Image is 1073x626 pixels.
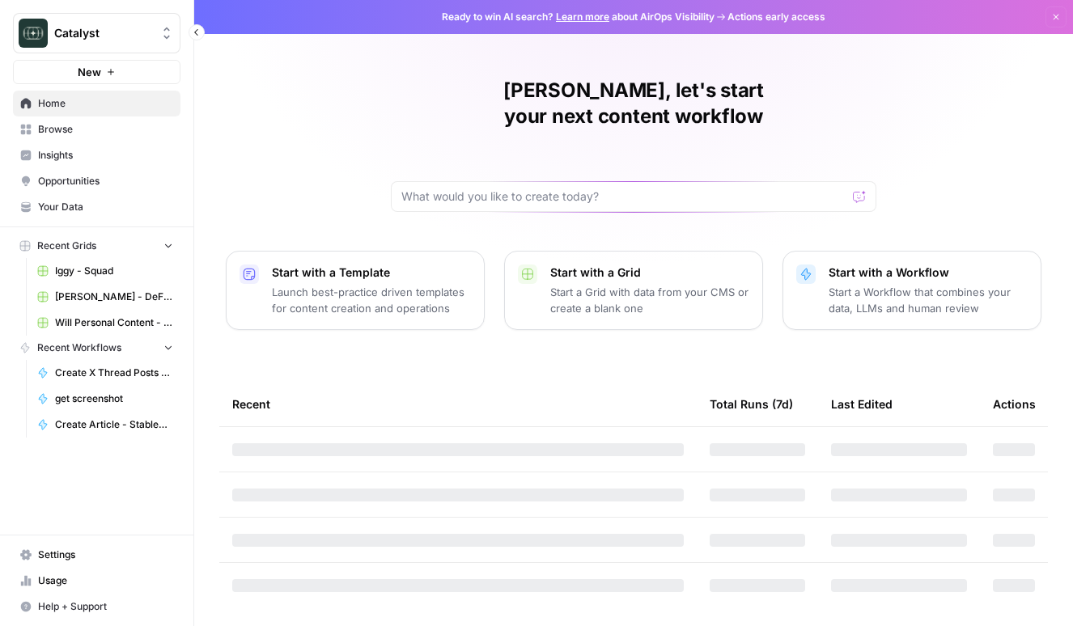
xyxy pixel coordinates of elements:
[55,391,173,406] span: get screenshot
[272,284,471,316] p: Launch best-practice driven templates for content creation and operations
[55,290,173,304] span: [PERSON_NAME] - DeFindex
[13,168,180,194] a: Opportunities
[30,386,180,412] a: get screenshot
[13,116,180,142] a: Browse
[13,568,180,594] a: Usage
[13,336,180,360] button: Recent Workflows
[30,258,180,284] a: Iggy - Squad
[55,315,173,330] span: Will Personal Content - [DATE]
[504,251,763,330] button: Start with a GridStart a Grid with data from your CMS or create a blank one
[226,251,485,330] button: Start with a TemplateLaunch best-practice driven templates for content creation and operations
[30,284,180,310] a: [PERSON_NAME] - DeFindex
[78,64,101,80] span: New
[829,284,1028,316] p: Start a Workflow that combines your data, LLMs and human review
[38,96,173,111] span: Home
[829,264,1028,281] p: Start with a Workflow
[272,264,471,281] p: Start with a Template
[442,10,715,24] span: Ready to win AI search? about AirOps Visibility
[391,78,876,129] h1: [PERSON_NAME], let's start your next content workflow
[55,264,173,278] span: Iggy - Squad
[55,417,173,432] span: Create Article - StableDash
[550,264,749,281] p: Start with a Grid
[55,366,173,380] span: Create X Thread Posts from Linkedin
[993,382,1036,426] div: Actions
[19,19,48,48] img: Catalyst Logo
[38,599,173,614] span: Help + Support
[37,239,96,253] span: Recent Grids
[37,340,121,355] span: Recent Workflows
[30,412,180,438] a: Create Article - StableDash
[30,310,180,336] a: Will Personal Content - [DATE]
[38,174,173,188] span: Opportunities
[38,122,173,137] span: Browse
[782,251,1041,330] button: Start with a WorkflowStart a Workflow that combines your data, LLMs and human review
[38,573,173,588] span: Usage
[13,91,180,116] a: Home
[550,284,749,316] p: Start a Grid with data from your CMS or create a blank one
[13,542,180,568] a: Settings
[13,13,180,53] button: Workspace: Catalyst
[38,148,173,163] span: Insights
[556,11,609,23] a: Learn more
[13,142,180,168] a: Insights
[30,360,180,386] a: Create X Thread Posts from Linkedin
[54,25,152,41] span: Catalyst
[13,60,180,84] button: New
[38,200,173,214] span: Your Data
[401,188,846,205] input: What would you like to create today?
[831,382,893,426] div: Last Edited
[13,234,180,258] button: Recent Grids
[710,382,793,426] div: Total Runs (7d)
[727,10,825,24] span: Actions early access
[38,548,173,562] span: Settings
[232,382,684,426] div: Recent
[13,594,180,620] button: Help + Support
[13,194,180,220] a: Your Data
